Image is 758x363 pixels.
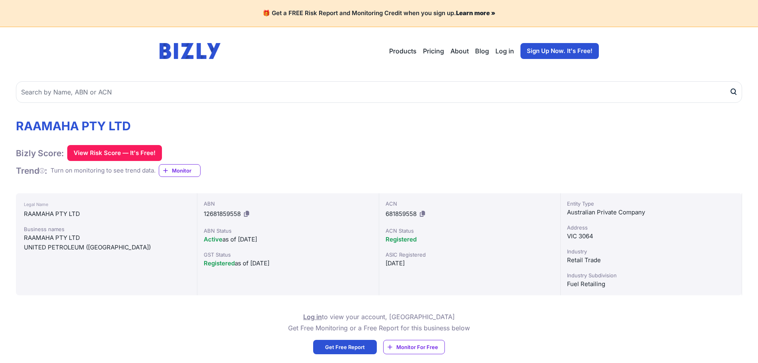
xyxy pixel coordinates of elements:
div: Business names [24,225,189,233]
div: Industry [567,247,735,255]
a: Learn more » [456,9,495,17]
div: GST Status [204,251,372,259]
span: Registered [386,235,417,243]
a: Get Free Report [313,340,377,354]
p: to view your account, [GEOGRAPHIC_DATA] Get Free Monitoring or a Free Report for this business below [288,311,470,334]
div: ABN Status [204,227,372,235]
a: Log in [303,313,322,321]
span: Monitor [172,167,200,175]
div: [DATE] [386,259,554,268]
button: Products [389,46,417,56]
span: 681859558 [386,210,417,218]
a: Monitor For Free [383,340,445,354]
button: View Risk Score — It's Free! [67,145,162,161]
div: as of [DATE] [204,235,372,244]
a: Log in [495,46,514,56]
span: Active [204,235,222,243]
a: Pricing [423,46,444,56]
h1: RAAMAHA PTY LTD [16,119,201,133]
div: Entity Type [567,200,735,208]
a: Sign Up Now. It's Free! [520,43,599,59]
span: Registered [204,259,235,267]
h1: Trend : [16,165,47,176]
div: Legal Name [24,200,189,209]
div: Address [567,224,735,232]
div: UNITED PETROLEUM ([GEOGRAPHIC_DATA]) [24,243,189,252]
a: Blog [475,46,489,56]
div: Turn on monitoring to see trend data. [51,166,156,175]
div: Australian Private Company [567,208,735,217]
div: RAAMAHA PTY LTD [24,233,189,243]
div: RAAMAHA PTY LTD [24,209,189,219]
div: Fuel Retailing [567,279,735,289]
input: Search by Name, ABN or ACN [16,81,742,103]
div: Industry Subdivision [567,271,735,279]
h4: 🎁 Get a FREE Risk Report and Monitoring Credit when you sign up. [10,10,748,17]
span: Get Free Report [325,343,365,351]
div: Retail Trade [567,255,735,265]
span: 12681859558 [204,210,241,218]
div: ASIC Registered [386,251,554,259]
div: ACN [386,200,554,208]
div: ACN Status [386,227,554,235]
div: VIC 3064 [567,232,735,241]
span: Monitor For Free [396,343,438,351]
a: Monitor [159,164,201,177]
div: ABN [204,200,372,208]
div: as of [DATE] [204,259,372,268]
a: About [450,46,469,56]
h1: Bizly Score: [16,148,64,159]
